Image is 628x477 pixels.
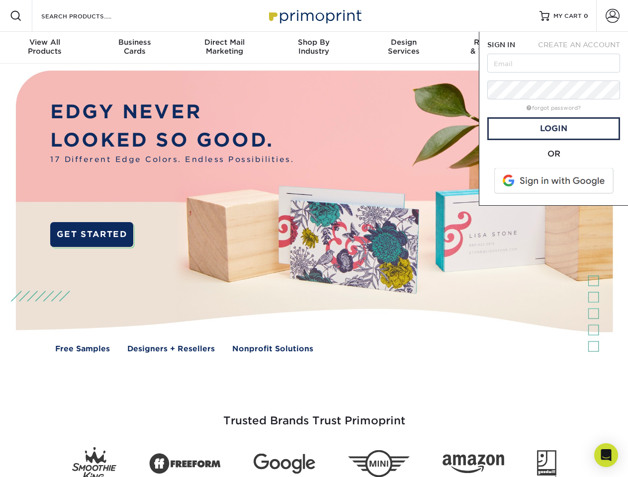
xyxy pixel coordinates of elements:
img: Primoprint [265,5,364,26]
span: Business [90,38,179,47]
div: Open Intercom Messenger [594,443,618,467]
span: Resources [449,38,538,47]
span: Shop By [269,38,359,47]
a: Designers + Resellers [127,343,215,355]
a: forgot password? [527,105,581,111]
img: Amazon [443,455,504,474]
img: Goodwill [537,450,556,477]
a: Nonprofit Solutions [232,343,313,355]
div: Industry [269,38,359,56]
input: Email [487,54,620,73]
div: & Templates [449,38,538,56]
p: EDGY NEVER [50,98,294,126]
div: Marketing [179,38,269,56]
span: CREATE AN ACCOUNT [538,41,620,49]
span: 0 [584,12,588,19]
a: Direct MailMarketing [179,32,269,64]
h3: Trusted Brands Trust Primoprint [23,391,605,439]
a: Login [487,117,620,140]
div: OR [487,148,620,160]
img: Google [254,454,315,474]
span: 17 Different Edge Colors. Endless Possibilities. [50,154,294,165]
a: Shop ByIndustry [269,32,359,64]
span: MY CART [553,12,582,20]
a: GET STARTED [50,222,133,247]
span: SIGN IN [487,41,515,49]
a: DesignServices [359,32,449,64]
input: SEARCH PRODUCTS..... [40,10,137,22]
a: BusinessCards [90,32,179,64]
span: Design [359,38,449,47]
div: Services [359,38,449,56]
p: LOOKED SO GOOD. [50,126,294,155]
div: Cards [90,38,179,56]
a: Free Samples [55,343,110,355]
a: Resources& Templates [449,32,538,64]
span: Direct Mail [179,38,269,47]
